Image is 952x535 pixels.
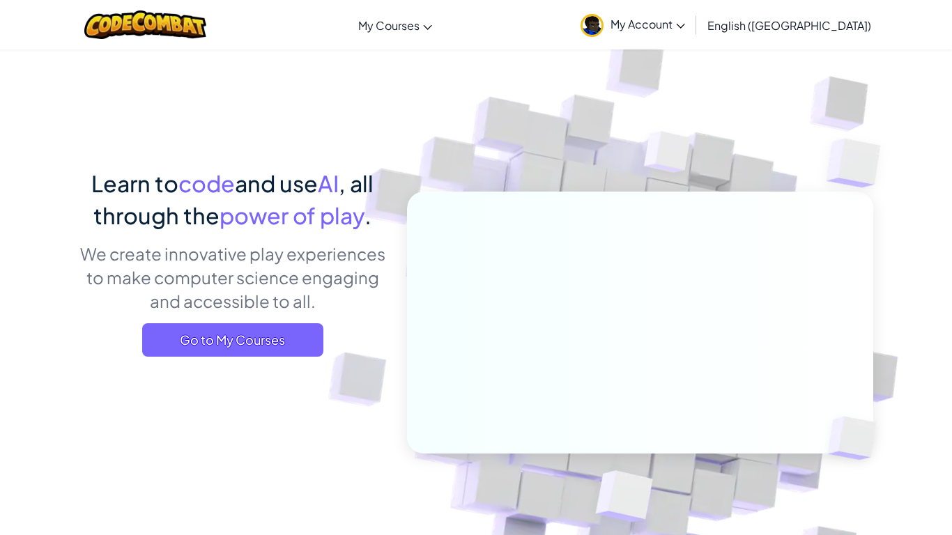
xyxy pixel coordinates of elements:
span: AI [318,169,339,197]
p: We create innovative play experiences to make computer science engaging and accessible to all. [79,242,386,313]
span: and use [235,169,318,197]
img: Overlap cubes [805,387,909,489]
img: Overlap cubes [618,104,719,208]
span: My Account [611,17,685,31]
img: Overlap cubes [799,104,919,222]
span: code [178,169,235,197]
a: English ([GEOGRAPHIC_DATA]) [700,6,878,44]
img: CodeCombat logo [84,10,206,39]
img: avatar [581,14,604,37]
a: My Courses [351,6,439,44]
a: Go to My Courses [142,323,323,357]
a: My Account [574,3,692,47]
span: power of play [220,201,364,229]
span: My Courses [358,18,420,33]
span: English ([GEOGRAPHIC_DATA]) [707,18,871,33]
span: . [364,201,371,229]
span: Learn to [91,169,178,197]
